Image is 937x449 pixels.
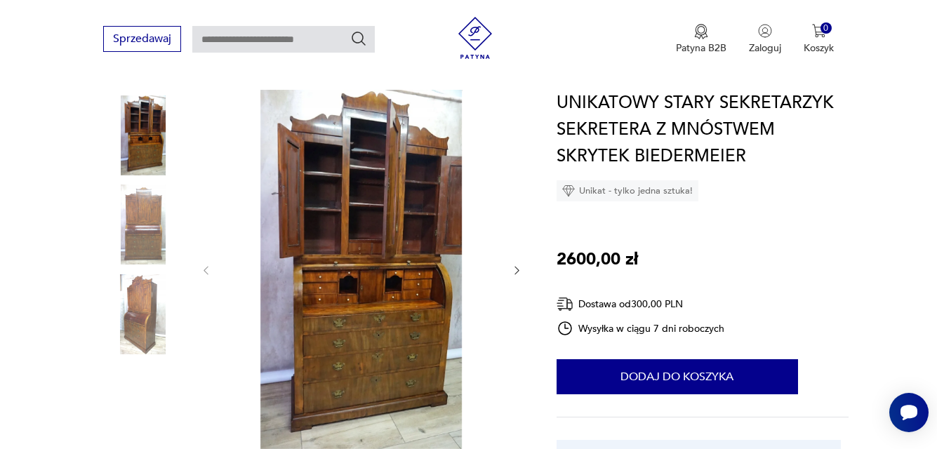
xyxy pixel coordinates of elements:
[557,320,725,337] div: Wysyłka w ciągu 7 dni roboczych
[557,246,638,273] p: 2600,00 zł
[557,295,573,313] img: Ikona dostawy
[804,41,834,55] p: Koszyk
[350,30,367,47] button: Szukaj
[103,274,183,354] img: Zdjęcie produktu UNIKATOWY STARY SEKRETARZYK SEKRETERA Z MNÓSTWEM SKRYTEK BIEDERMEIER
[103,185,183,264] img: Zdjęcie produktu UNIKATOWY STARY SEKRETARZYK SEKRETERA Z MNÓSTWEM SKRYTEK BIEDERMEIER
[749,24,781,55] button: Zaloguj
[103,26,181,52] button: Sprzedawaj
[103,95,183,175] img: Zdjęcie produktu UNIKATOWY STARY SEKRETARZYK SEKRETERA Z MNÓSTWEM SKRYTEK BIEDERMEIER
[676,41,726,55] p: Patyna B2B
[557,295,725,313] div: Dostawa od 300,00 PLN
[749,41,781,55] p: Zaloguj
[557,359,798,394] button: Dodaj do koszyka
[758,24,772,38] img: Ikonka użytkownika
[889,393,929,432] iframe: Smartsupp widget button
[562,185,575,197] img: Ikona diamentu
[454,17,496,59] img: Patyna - sklep z meblami i dekoracjami vintage
[557,180,698,201] div: Unikat - tylko jedna sztuka!
[812,24,826,38] img: Ikona koszyka
[676,24,726,55] a: Ikona medaluPatyna B2B
[226,90,497,449] img: Zdjęcie produktu UNIKATOWY STARY SEKRETARZYK SEKRETERA Z MNÓSTWEM SKRYTEK BIEDERMEIER
[676,24,726,55] button: Patyna B2B
[820,22,832,34] div: 0
[103,35,181,45] a: Sprzedawaj
[694,24,708,39] img: Ikona medalu
[804,24,834,55] button: 0Koszyk
[557,90,849,170] h1: UNIKATOWY STARY SEKRETARZYK SEKRETERA Z MNÓSTWEM SKRYTEK BIEDERMEIER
